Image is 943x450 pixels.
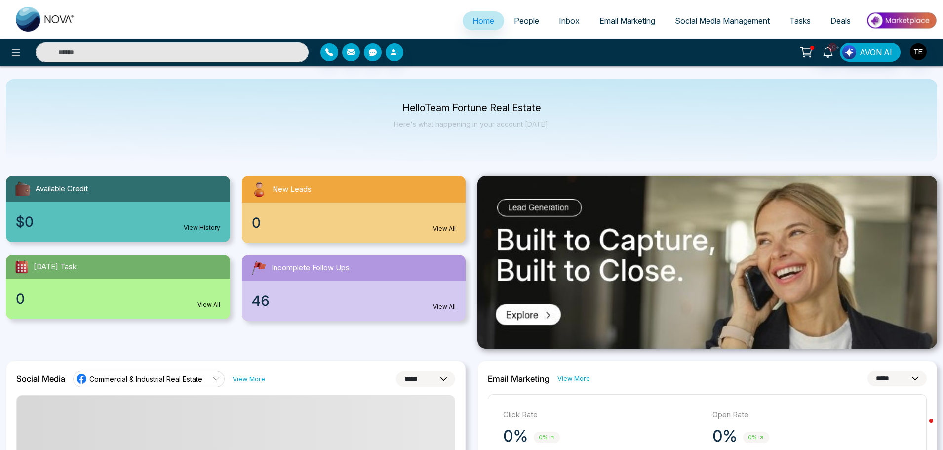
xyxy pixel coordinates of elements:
img: newLeads.svg [250,180,269,199]
a: Deals [821,11,861,30]
p: 0% [712,426,737,446]
a: View All [433,224,456,233]
a: View All [197,300,220,309]
span: 10+ [828,43,837,52]
span: 0 [252,212,261,233]
a: View More [233,374,265,384]
img: User Avatar [910,43,927,60]
span: Inbox [559,16,580,26]
p: Here's what happening in your account [DATE]. [394,120,550,128]
a: Incomplete Follow Ups46View All [236,255,472,321]
img: . [477,176,937,349]
a: New Leads0View All [236,176,472,243]
span: 0 [16,288,25,309]
img: todayTask.svg [14,259,30,275]
p: Click Rate [503,409,703,421]
span: New Leads [273,184,312,195]
span: Home [472,16,494,26]
span: [DATE] Task [34,261,77,273]
span: Tasks [789,16,811,26]
span: People [514,16,539,26]
span: Incomplete Follow Ups [272,262,350,274]
span: Available Credit [36,183,88,195]
a: People [504,11,549,30]
iframe: Intercom live chat [909,416,933,440]
span: Deals [830,16,851,26]
a: 10+ [816,43,840,60]
a: Home [463,11,504,30]
a: View History [184,223,220,232]
p: 0% [503,426,528,446]
p: Open Rate [712,409,912,421]
img: availableCredit.svg [14,180,32,198]
h2: Social Media [16,374,65,384]
span: 0% [743,432,769,443]
span: $0 [16,211,34,232]
a: Inbox [549,11,589,30]
span: 46 [252,290,270,311]
a: View More [557,374,590,383]
span: Commercial & Industrial Real Estate [89,374,202,384]
span: AVON AI [860,46,892,58]
h2: Email Marketing [488,374,550,384]
img: Market-place.gif [865,9,937,32]
span: Social Media Management [675,16,770,26]
img: Nova CRM Logo [16,7,75,32]
p: Hello Team Fortune Real Estate [394,104,550,112]
span: Email Marketing [599,16,655,26]
img: followUps.svg [250,259,268,277]
a: Tasks [780,11,821,30]
a: Email Marketing [589,11,665,30]
button: AVON AI [840,43,901,62]
img: Lead Flow [842,45,856,59]
a: Social Media Management [665,11,780,30]
span: 0% [534,432,560,443]
a: View All [433,302,456,311]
